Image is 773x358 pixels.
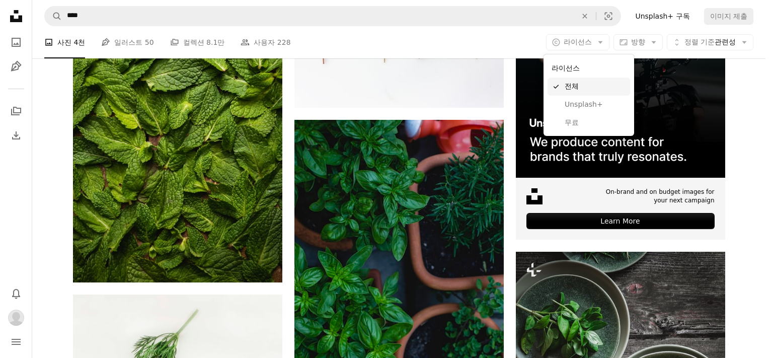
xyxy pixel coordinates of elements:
[544,54,634,136] div: 라이선스
[564,38,592,46] span: 라이선스
[546,34,609,50] button: 라이선스
[548,58,630,78] div: 라이선스
[565,100,626,110] span: Unsplash+
[565,118,626,128] span: 무료
[565,82,626,92] span: 전체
